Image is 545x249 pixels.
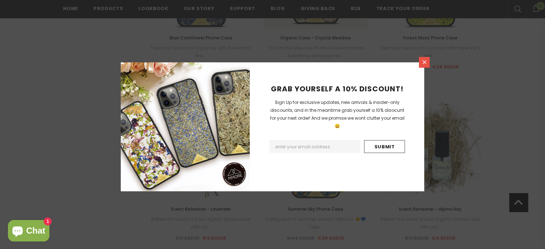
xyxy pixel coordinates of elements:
input: Submit [364,140,405,153]
span: GRAB YOURSELF A 10% DISCOUNT! [271,84,403,94]
input: Email Address [269,140,360,153]
span: Sign Up for exclusive updates, new arrivals & insider-only discounts, and in the meantime grab yo... [270,99,405,129]
a: Close [419,57,430,68]
inbox-online-store-chat: Shopify online store chat [6,220,52,243]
